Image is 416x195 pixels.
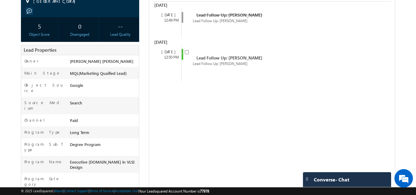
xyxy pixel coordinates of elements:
[22,20,57,32] div: 5
[70,59,133,64] span: [PERSON_NAME] [PERSON_NAME]
[196,12,262,18] span: Lead Follow Up: [PERSON_NAME]
[153,39,181,46] div: [DATE]
[22,32,57,37] div: Object Score
[10,32,26,40] img: d_60004797649_company_0_60004797649
[64,189,89,193] a: Contact Support
[63,20,97,32] div: 0
[84,151,112,160] em: Start Chat
[68,141,139,150] div: Degree Program
[24,100,64,111] label: Source Medium
[24,141,64,152] label: Program SubType
[156,18,181,23] div: 12:49 PM
[32,32,103,40] div: Chat with us now
[196,55,262,61] span: Lead Follow Up: [PERSON_NAME]
[68,100,139,108] div: Search
[24,82,64,93] label: Object Source
[21,188,209,194] span: © 2025 LeadSquared | | | | |
[63,32,97,37] div: Disengaged
[101,3,116,18] div: Minimize live chat window
[200,189,209,193] span: 77978
[193,18,248,23] span: Lead Follow Up: [PERSON_NAME]
[8,57,112,146] textarea: Type your message and hit 'Enter'
[193,61,248,66] span: Lead Follow Up: [PERSON_NAME]
[90,189,114,193] a: Terms of Service
[24,47,56,53] span: Lead Properties
[24,176,64,187] label: Program Category
[153,2,181,9] div: [DATE]
[103,20,137,32] div: --
[305,177,309,181] img: carter-drag
[115,189,138,193] a: Acceptable Use
[24,70,61,76] label: Main Stage
[24,117,50,123] label: Channel
[314,177,349,182] span: Converse - Chat
[103,32,137,37] div: Lead Quality
[156,49,181,55] div: [DATE]
[68,82,139,91] div: Google
[68,129,139,138] div: Long Term
[139,189,209,193] span: Your Leadsquared Account Number is
[24,129,61,135] label: Program Type
[24,159,63,165] label: Program Name
[156,12,181,18] div: [DATE]
[68,70,139,79] div: MQL(Marketing Quaified Lead)
[24,58,39,64] label: Owner
[55,189,63,193] a: About
[68,117,139,126] div: Paid
[156,55,181,60] div: 12:50 PM
[68,159,139,173] div: Executive [DOMAIN_NAME] in VLSI Design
